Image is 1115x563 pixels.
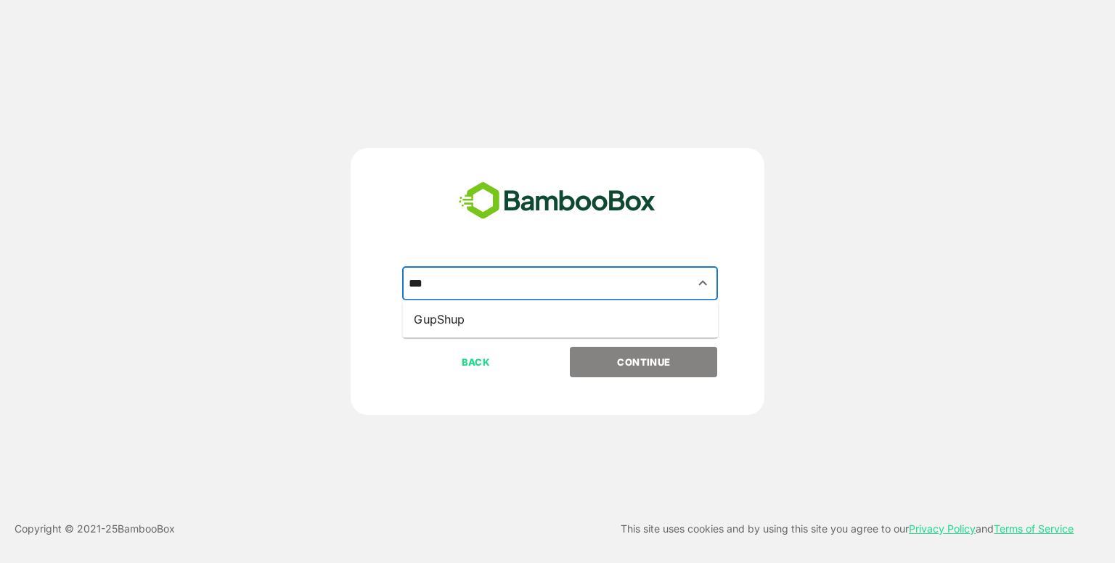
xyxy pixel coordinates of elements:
[15,520,175,538] p: Copyright © 2021- 25 BambooBox
[451,177,663,225] img: bamboobox
[909,522,976,535] a: Privacy Policy
[570,347,717,377] button: CONTINUE
[994,522,1074,535] a: Terms of Service
[693,274,713,293] button: Close
[621,520,1074,538] p: This site uses cookies and by using this site you agree to our and
[402,347,550,377] button: BACK
[402,306,718,332] li: GupShup
[404,354,549,370] p: BACK
[571,354,716,370] p: CONTINUE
